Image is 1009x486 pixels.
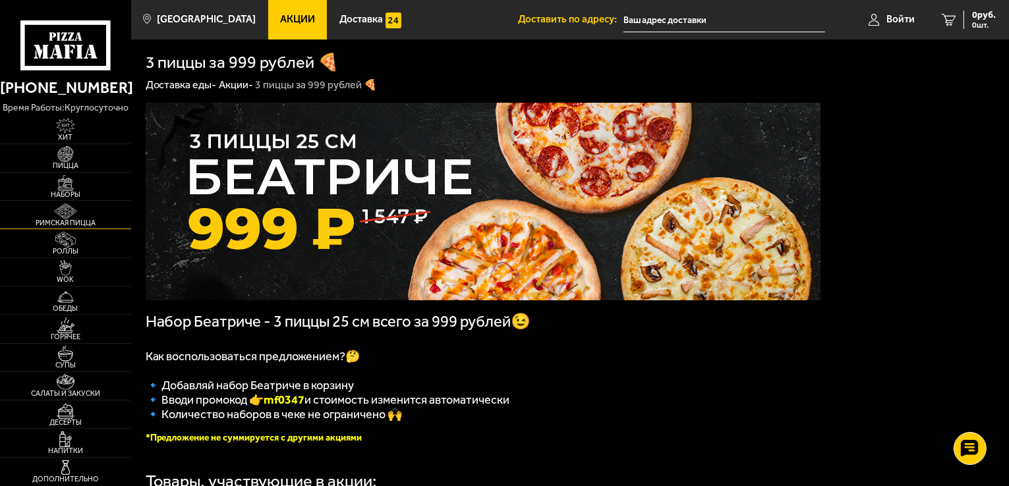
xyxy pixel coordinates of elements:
[264,392,305,407] b: mf0347
[146,312,531,331] span: Набор Беатриче - 3 пиццы 25 см всего за 999 рублей😉
[146,78,217,91] a: Доставка еды-
[146,392,510,407] span: 🔹 Вводи промокод 👉 и стоимость изменится автоматически
[146,432,362,443] font: *Предложение не суммируется с другими акциями
[219,78,253,91] a: Акции-
[146,407,403,421] span: 🔹 Количество наборов в чеке не ограничено 🙌
[972,21,996,29] span: 0 шт.
[886,14,915,24] span: Войти
[623,8,825,32] input: Ваш адрес доставки
[280,14,315,24] span: Акции
[146,103,821,300] img: 1024x1024
[146,54,339,71] h1: 3 пиццы за 999 рублей 🍕
[518,14,623,24] span: Доставить по адресу:
[339,14,383,24] span: Доставка
[972,11,996,20] span: 0 руб.
[386,13,401,28] img: 15daf4d41897b9f0e9f617042186c801.svg
[146,378,355,392] span: 🔹 Добавляй набор Беатриче в корзину
[146,349,360,364] span: Как воспользоваться предложением?🤔
[157,14,256,24] span: [GEOGRAPHIC_DATA]
[255,78,377,92] div: 3 пиццы за 999 рублей 🍕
